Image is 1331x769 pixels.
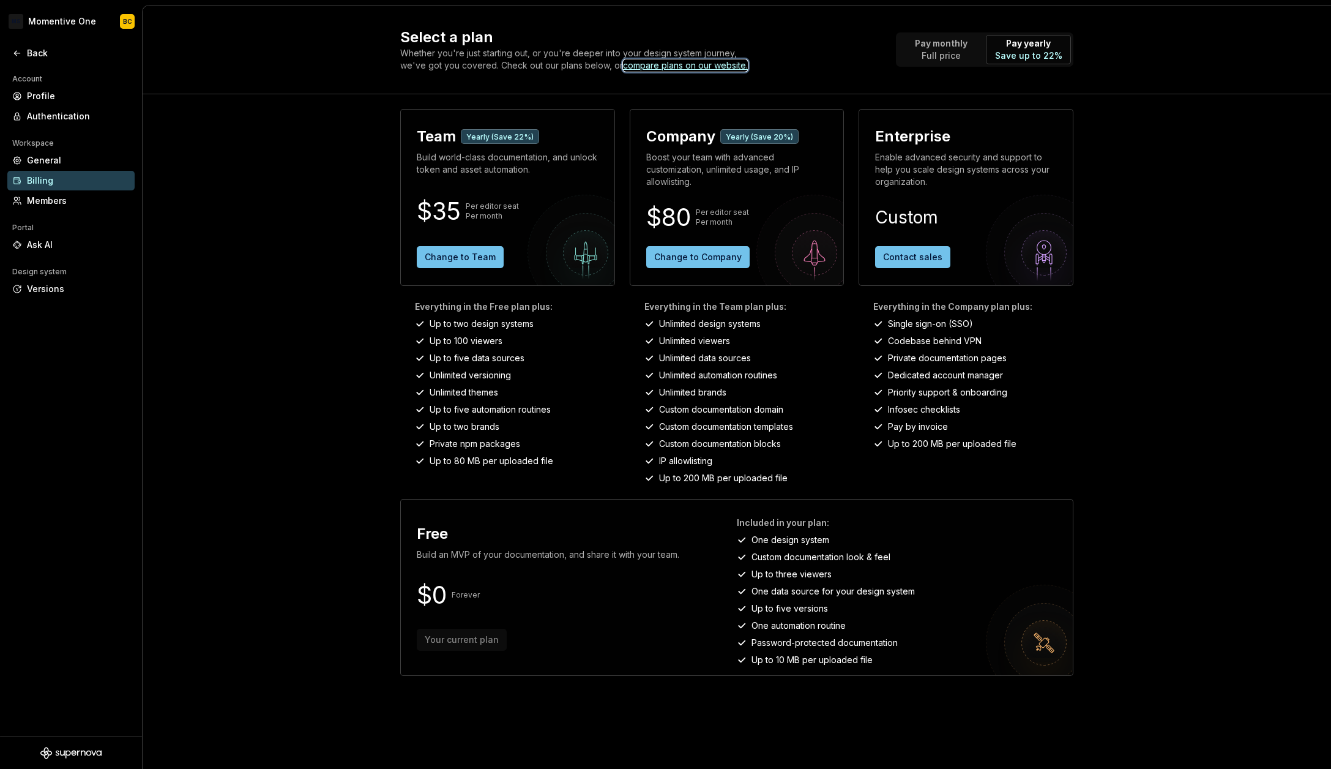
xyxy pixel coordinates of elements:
a: Back [7,43,135,63]
p: Single sign-on (SSO) [888,318,973,330]
a: Ask AI [7,235,135,255]
button: Pay monthlyFull price [898,35,983,64]
a: General [7,151,135,170]
p: Per editor seat Per month [696,208,749,227]
div: Whether you're just starting out, or you're deeper into your design system journey, we've got you... [400,47,755,72]
div: Ask AI [27,239,130,251]
span: Change to Company [654,251,742,263]
div: Versions [27,283,130,295]
p: One data source for your design system [751,585,915,598]
p: Everything in the Free plan plus: [415,301,615,313]
a: Billing [7,171,135,190]
p: Included in your plan: [737,517,1063,529]
svg: Supernova Logo [40,747,102,759]
div: Portal [7,220,39,235]
p: Custom documentation templates [659,421,793,433]
p: Per editor seat Per month [466,201,519,221]
div: Members [27,195,130,207]
p: Up to five versions [751,602,828,615]
div: Account [7,72,47,86]
p: Private documentation pages [888,352,1007,364]
button: Pay yearlySave up to 22% [986,35,1071,64]
p: Up to two brands [430,421,499,433]
p: Password-protected documentation [751,637,898,649]
p: Team [417,127,456,146]
div: Authentication [27,110,130,122]
p: $0 [417,588,447,602]
p: Unlimited versioning [430,369,511,381]
p: Priority support & onboarding [888,386,1007,399]
p: Yearly (Save 20%) [726,132,793,142]
button: MSMomentive OneBC [2,8,140,35]
div: MS [9,14,23,29]
div: General [27,154,130,167]
div: Billing [27,174,130,187]
button: Change to Company [646,246,750,268]
p: Up to 100 viewers [430,335,502,347]
div: Design system [7,264,72,279]
p: Pay monthly [915,37,967,50]
div: Workspace [7,136,59,151]
p: Custom [875,210,938,225]
a: Profile [7,86,135,106]
p: One design system [751,534,829,546]
p: Dedicated account manager [888,369,1003,381]
span: Contact sales [883,251,942,263]
p: Enable advanced security and support to help you scale design systems across your organization. [875,151,1057,188]
p: Build an MVP of your documentation, and share it with your team. [417,549,679,561]
a: compare plans on our website. [623,59,748,72]
p: Everything in the Company plan plus: [873,301,1073,313]
p: Up to 10 MB per uploaded file [751,654,873,666]
p: Codebase behind VPN [888,335,982,347]
h2: Select a plan [400,28,881,47]
p: Free [417,524,448,544]
p: Up to 200 MB per uploaded file [888,438,1016,450]
p: IP allowlisting [659,455,712,467]
a: Authentication [7,107,135,126]
p: Custom documentation blocks [659,438,781,450]
p: Up to 80 MB per uploaded file [430,455,553,467]
div: Profile [27,90,130,102]
p: Custom documentation look & feel [751,551,890,563]
p: Up to two design systems [430,318,534,330]
p: Unlimited data sources [659,352,751,364]
p: Pay by invoice [888,421,948,433]
button: Change to Team [417,246,504,268]
div: Momentive One [28,15,96,28]
p: Boost your team with advanced customization, unlimited usage, and IP allowlisting. [646,151,828,188]
p: Up to five data sources [430,352,524,364]
p: Forever [452,590,480,600]
p: Unlimited brands [659,386,726,399]
p: Infosec checklists [888,403,960,416]
a: Members [7,191,135,211]
p: $80 [646,210,691,225]
p: Yearly (Save 22%) [466,132,534,142]
p: Enterprise [875,127,950,146]
p: Custom documentation domain [659,403,783,416]
p: Up to three viewers [751,568,832,580]
a: Versions [7,279,135,299]
p: Private npm packages [430,438,520,450]
p: Unlimited automation routines [659,369,777,381]
p: Build world-class documentation, and unlock token and asset automation. [417,151,598,176]
p: Everything in the Team plan plus: [644,301,844,313]
p: Pay yearly [995,37,1062,50]
div: Back [27,47,130,59]
button: Contact sales [875,246,950,268]
p: Full price [915,50,967,62]
p: $35 [417,204,461,219]
p: Unlimited themes [430,386,498,399]
p: Up to 200 MB per uploaded file [659,472,788,484]
p: Company [646,127,715,146]
div: BC [123,17,132,26]
span: Change to Team [425,251,496,263]
p: Unlimited design systems [659,318,761,330]
p: One automation routine [751,620,846,632]
p: Unlimited viewers [659,335,730,347]
p: Save up to 22% [995,50,1062,62]
p: Up to five automation routines [430,403,551,416]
